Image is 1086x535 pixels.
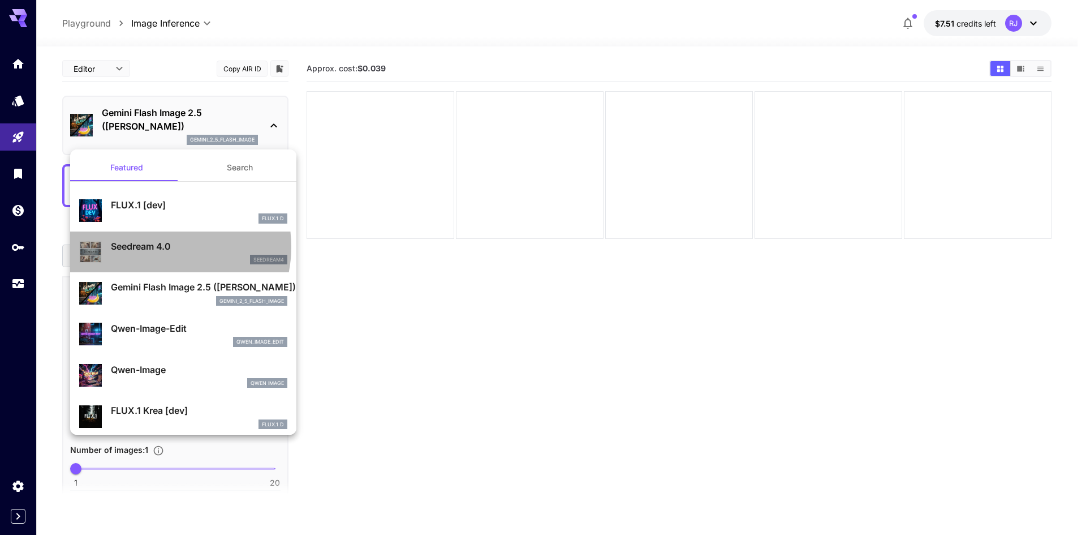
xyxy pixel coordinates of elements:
[262,421,284,429] p: FLUX.1 D
[253,256,284,264] p: seedream4
[79,276,287,310] div: Gemini Flash Image 2.5 ([PERSON_NAME])gemini_2_5_flash_image
[79,194,287,228] div: FLUX.1 [dev]FLUX.1 D
[111,404,287,417] p: FLUX.1 Krea [dev]
[79,399,287,434] div: FLUX.1 Krea [dev]FLUX.1 D
[70,154,183,181] button: Featured
[111,322,287,335] p: Qwen-Image-Edit
[183,154,296,181] button: Search
[236,338,284,346] p: qwen_image_edit
[79,358,287,393] div: Qwen-ImageQwen Image
[251,379,284,387] p: Qwen Image
[79,235,287,269] div: Seedream 4.0seedream4
[111,198,287,212] p: FLUX.1 [dev]
[219,297,284,305] p: gemini_2_5_flash_image
[111,363,287,376] p: Qwen-Image
[111,280,287,294] p: Gemini Flash Image 2.5 ([PERSON_NAME])
[262,215,284,222] p: FLUX.1 D
[111,239,287,253] p: Seedream 4.0
[79,317,287,352] div: Qwen-Image-Editqwen_image_edit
